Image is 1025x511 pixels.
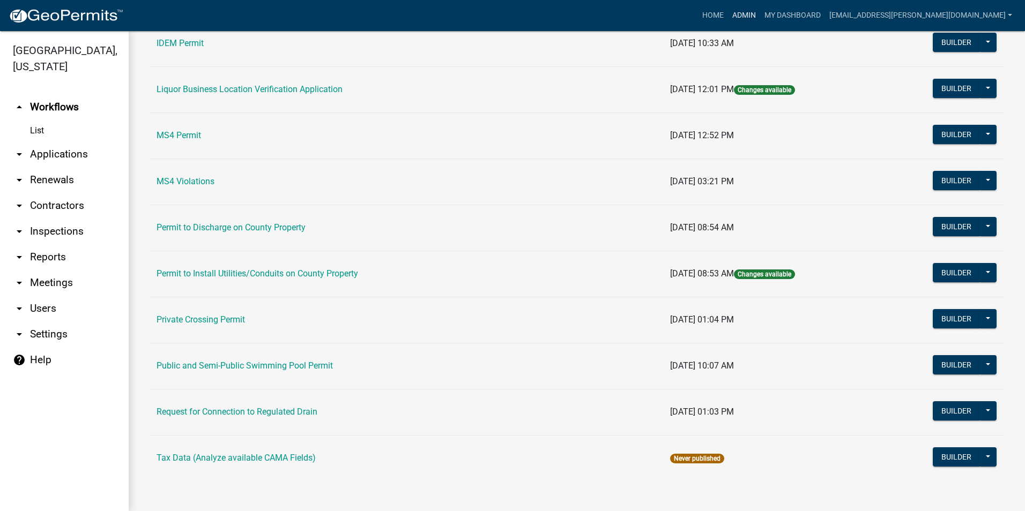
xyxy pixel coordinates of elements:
[157,176,214,186] a: MS4 Violations
[933,447,980,467] button: Builder
[670,84,734,94] span: [DATE] 12:01 PM
[13,148,26,161] i: arrow_drop_down
[670,222,734,232] span: [DATE] 08:54 AM
[933,355,980,374] button: Builder
[157,453,316,463] a: Tax Data (Analyze available CAMA Fields)
[825,5,1016,26] a: [EMAIL_ADDRESS][PERSON_NAME][DOMAIN_NAME]
[157,130,201,140] a: MS4 Permit
[933,79,980,98] button: Builder
[13,251,26,264] i: arrow_drop_down
[157,268,358,279] a: Permit to Install Utilities/Conduits on County Property
[933,125,980,144] button: Builder
[760,5,825,26] a: My Dashboard
[933,171,980,190] button: Builder
[728,5,760,26] a: Admin
[13,101,26,114] i: arrow_drop_up
[670,360,734,371] span: [DATE] 10:07 AM
[933,217,980,236] button: Builder
[933,263,980,282] button: Builder
[734,85,795,95] span: Changes available
[670,454,724,463] span: Never published
[157,314,245,325] a: Private Crossing Permit
[13,354,26,366] i: help
[933,401,980,420] button: Builder
[933,33,980,52] button: Builder
[670,268,734,279] span: [DATE] 08:53 AM
[13,276,26,289] i: arrow_drop_down
[933,309,980,328] button: Builder
[157,407,317,417] a: Request for Connection to Regulated Drain
[698,5,728,26] a: Home
[157,360,333,371] a: Public and Semi-Public Swimming Pool Permit
[13,199,26,212] i: arrow_drop_down
[13,174,26,186] i: arrow_drop_down
[670,130,734,140] span: [DATE] 12:52 PM
[670,314,734,325] span: [DATE] 01:04 PM
[157,84,343,94] a: Liquor Business Location Verification Application
[734,269,795,279] span: Changes available
[13,225,26,238] i: arrow_drop_down
[670,407,734,417] span: [DATE] 01:03 PM
[13,302,26,315] i: arrow_drop_down
[157,222,306,232] a: Permit to Discharge on County Property
[157,38,204,48] a: IDEM Permit
[13,328,26,341] i: arrow_drop_down
[670,38,734,48] span: [DATE] 10:33 AM
[670,176,734,186] span: [DATE] 03:21 PM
